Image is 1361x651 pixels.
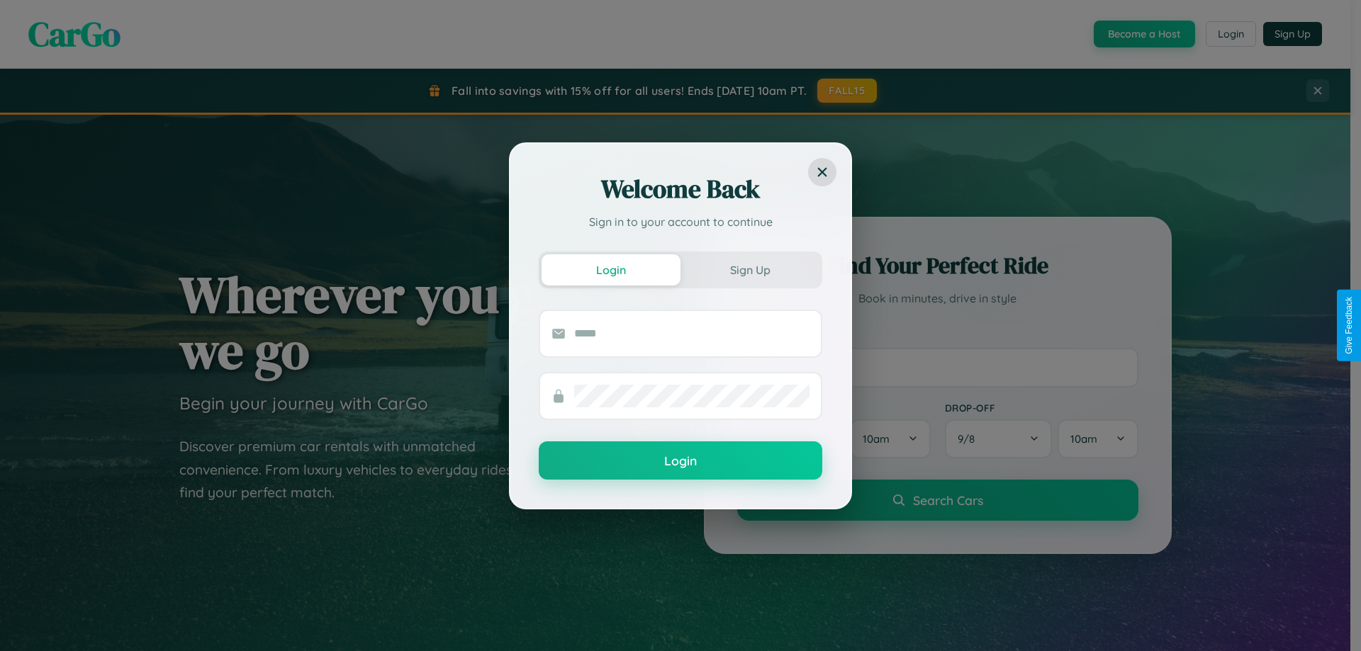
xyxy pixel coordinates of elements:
[1344,297,1354,354] div: Give Feedback
[680,254,819,285] button: Sign Up
[539,441,822,480] button: Login
[542,254,680,285] button: Login
[539,213,822,230] p: Sign in to your account to continue
[539,172,822,206] h2: Welcome Back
